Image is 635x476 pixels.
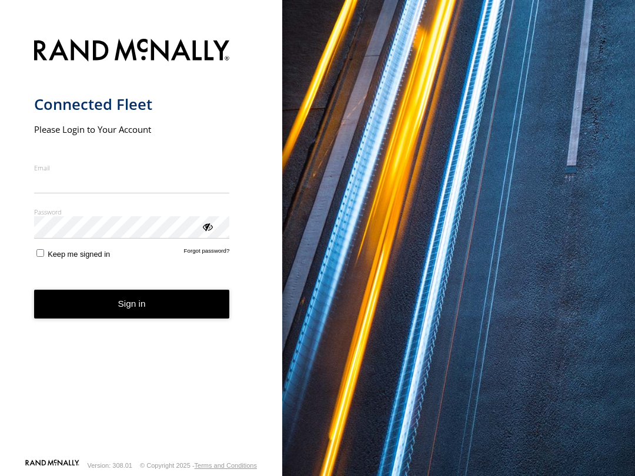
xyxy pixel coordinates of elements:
[25,460,79,471] a: Visit our Website
[48,250,110,259] span: Keep me signed in
[34,207,230,216] label: Password
[36,249,44,257] input: Keep me signed in
[34,95,230,114] h1: Connected Fleet
[184,247,230,259] a: Forgot password?
[34,290,230,319] button: Sign in
[34,32,249,458] form: main
[34,163,230,172] label: Email
[34,123,230,135] h2: Please Login to Your Account
[88,462,132,469] div: Version: 308.01
[140,462,257,469] div: © Copyright 2025 -
[34,36,230,66] img: Rand McNally
[195,462,257,469] a: Terms and Conditions
[201,220,213,232] div: ViewPassword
